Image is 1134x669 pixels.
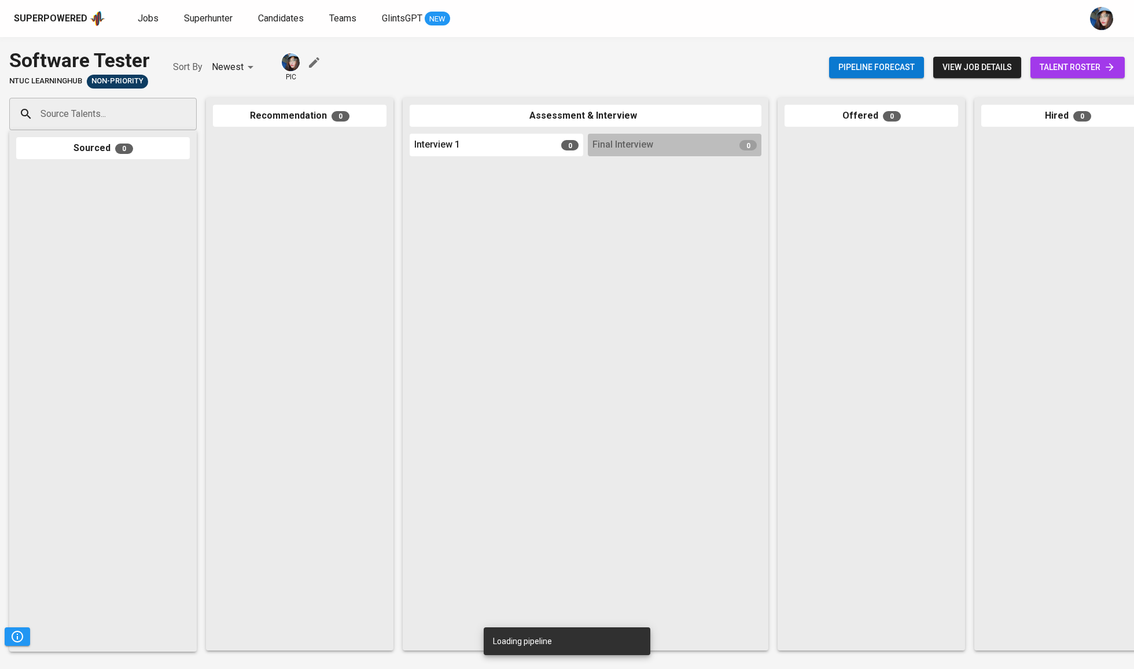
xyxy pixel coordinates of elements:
[329,12,359,26] a: Teams
[592,138,653,152] span: Final Interview
[281,52,301,82] div: pic
[138,12,161,26] a: Jobs
[16,137,190,160] div: Sourced
[9,46,150,75] div: Software Tester
[173,60,203,74] p: Sort By
[829,57,924,78] button: Pipeline forecast
[1073,111,1091,122] span: 0
[212,57,257,78] div: Newest
[493,631,552,652] div: Loading pipeline
[329,13,356,24] span: Teams
[14,12,87,25] div: Superpowered
[258,12,306,26] a: Candidates
[425,13,450,25] span: NEW
[332,111,349,122] span: 0
[1040,60,1115,75] span: talent roster
[933,57,1021,78] button: view job details
[213,105,386,127] div: Recommendation
[14,10,105,27] a: Superpoweredapp logo
[1030,57,1125,78] a: talent roster
[184,13,233,24] span: Superhunter
[410,105,761,127] div: Assessment & Interview
[190,113,193,115] button: Open
[883,111,901,122] span: 0
[87,76,148,87] span: Non-Priority
[838,60,915,75] span: Pipeline forecast
[942,60,1012,75] span: view job details
[785,105,958,127] div: Offered
[258,13,304,24] span: Candidates
[184,12,235,26] a: Superhunter
[739,140,757,150] span: 0
[282,53,300,71] img: diazagista@glints.com
[138,13,159,24] span: Jobs
[414,138,460,152] span: Interview 1
[382,12,450,26] a: GlintsGPT NEW
[9,76,82,87] span: NTUC LearningHub
[561,140,579,150] span: 0
[212,60,244,74] p: Newest
[1090,7,1113,30] img: diazagista@glints.com
[382,13,422,24] span: GlintsGPT
[115,144,133,154] span: 0
[87,75,148,89] div: Sufficient Talents in Pipeline
[5,627,30,646] button: Pipeline Triggers
[90,10,105,27] img: app logo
